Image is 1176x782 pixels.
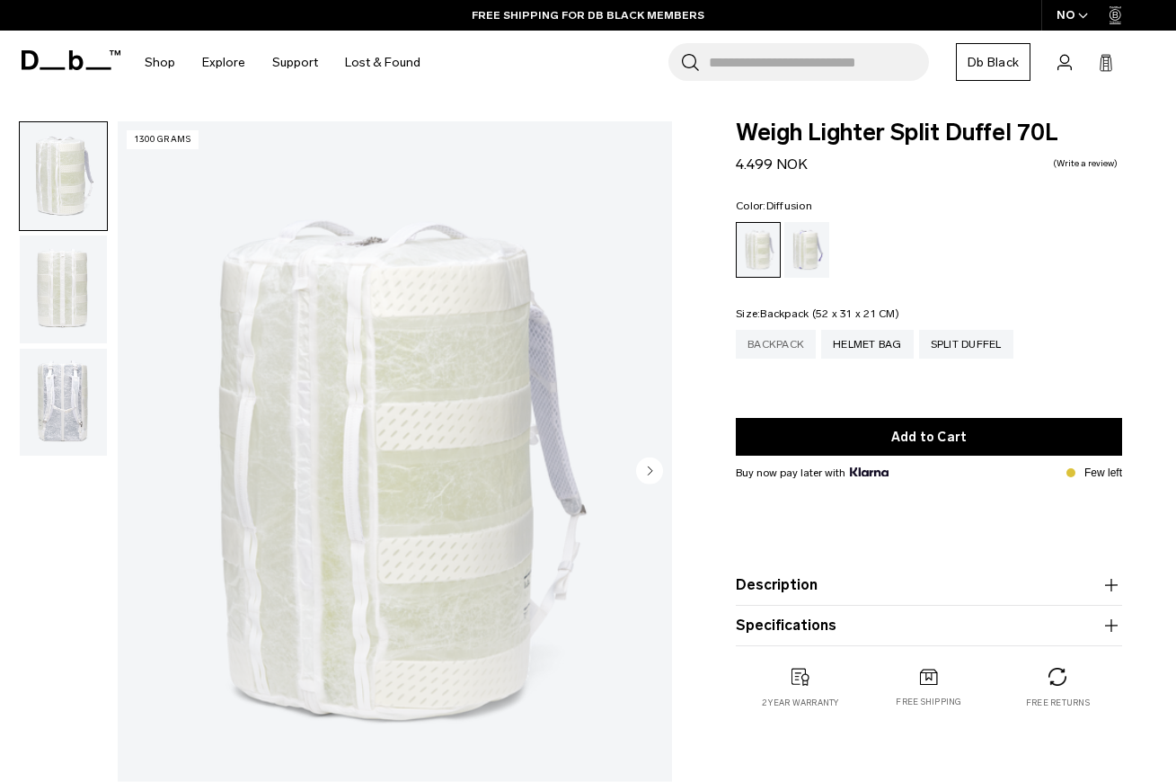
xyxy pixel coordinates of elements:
img: Weigh Lighter Split Duffel 70L Diffusion [20,235,107,343]
a: Split Duffel [919,330,1013,359]
a: FREE SHIPPING FOR DB BLACK MEMBERS [472,7,704,23]
a: Db Black [956,43,1030,81]
button: Weigh Lighter Split Duffel 70L Diffusion [19,348,108,458]
img: {"height" => 20, "alt" => "Klarna"} [850,467,889,476]
button: Next slide [636,458,663,488]
a: Lost & Found [345,31,420,94]
img: Weigh Lighter Split Duffel 70L Diffusion [20,349,107,457]
legend: Size: [736,308,899,319]
a: Support [272,31,318,94]
span: Weigh Lighter Split Duffel 70L [736,121,1122,145]
button: Description [736,574,1122,596]
a: Write a review [1053,159,1118,168]
p: 2 year warranty [762,697,839,709]
img: Weigh Lighter Split Duffel 70L Diffusion [20,122,107,230]
a: Backpack [736,330,816,359]
a: Explore [202,31,245,94]
a: Aurora [784,222,829,278]
p: Free shipping [896,696,961,708]
button: Add to Cart [736,418,1122,456]
nav: Main Navigation [131,31,434,94]
button: Weigh Lighter Split Duffel 70L Diffusion [19,235,108,344]
span: 4.499 NOK [736,156,808,173]
span: Diffusion [766,200,812,212]
p: Few left [1084,465,1122,481]
span: Buy now pay later with [736,465,889,481]
p: Free returns [1026,697,1090,709]
a: Helmet Bag [821,330,914,359]
legend: Color: [736,200,812,211]
button: Weigh Lighter Split Duffel 70L Diffusion [19,121,108,231]
a: Diffusion [736,222,781,278]
button: Specifications [736,615,1122,636]
a: Shop [145,31,175,94]
span: Backpack (52 x 31 x 21 CM) [760,307,899,320]
p: 1300 grams [127,130,199,149]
